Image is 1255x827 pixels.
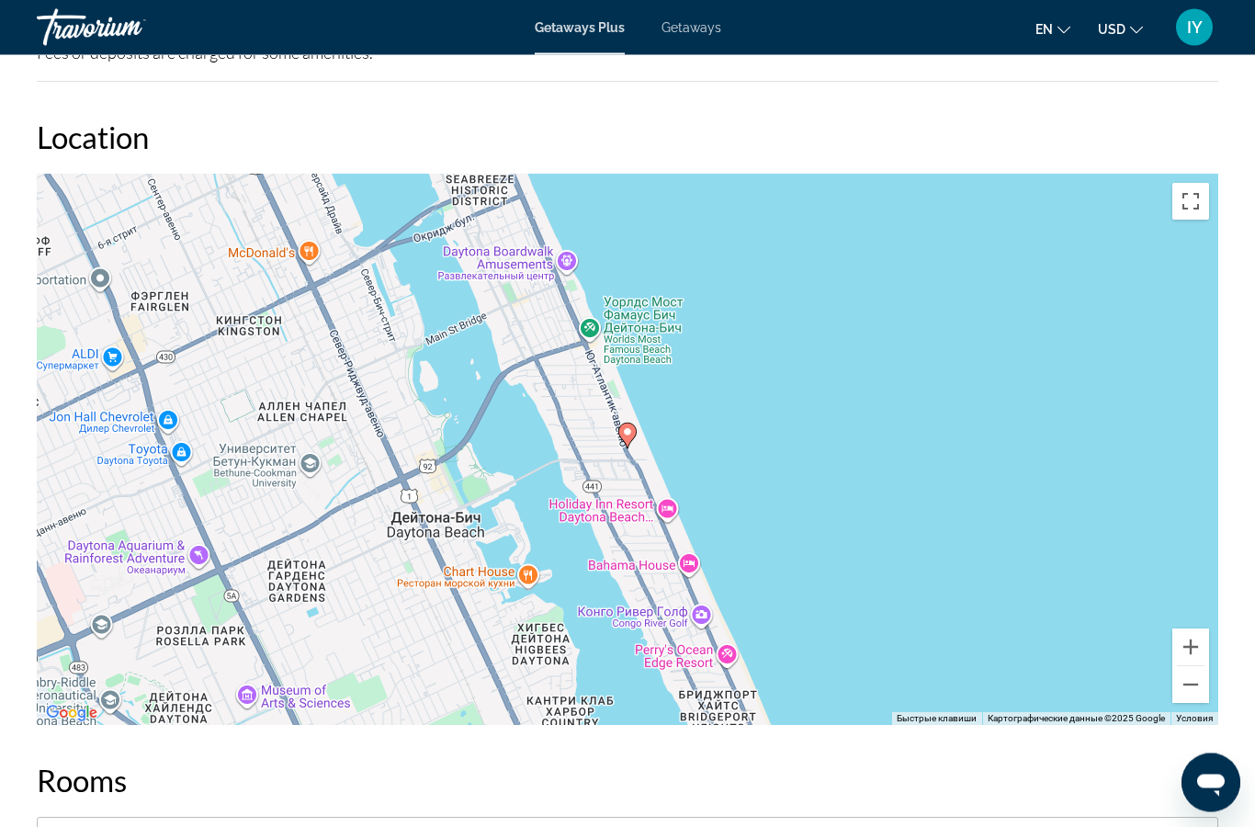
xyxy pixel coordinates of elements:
[897,713,977,726] button: Быстрые клавиши
[1172,184,1209,221] button: Включить полноэкранный режим
[1035,16,1070,42] button: Change language
[1172,667,1209,704] button: Уменьшить
[41,702,102,726] img: Google
[1182,753,1240,812] iframe: Кнопка запуска окна обмена сообщениями
[661,20,721,35] a: Getaways
[37,4,220,51] a: Travorium
[41,702,102,726] a: Открыть эту область в Google Картах (в новом окне)
[1098,22,1125,37] span: USD
[1035,22,1053,37] span: en
[1170,8,1218,47] button: User Menu
[1187,18,1203,37] span: IY
[535,20,625,35] a: Getaways Plus
[1098,16,1143,42] button: Change currency
[988,714,1165,724] span: Картографические данные ©2025 Google
[37,763,1218,799] h2: Rooms
[1176,714,1213,724] a: Условия (ссылка откроется в новой вкладке)
[1172,629,1209,666] button: Увеличить
[37,119,1218,156] h2: Location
